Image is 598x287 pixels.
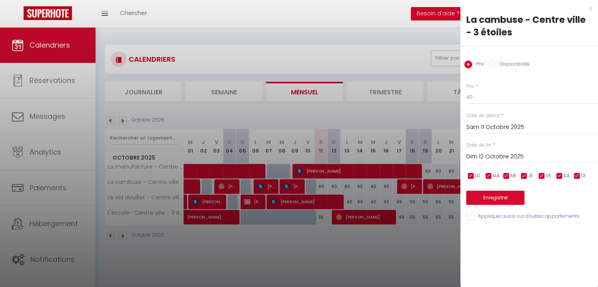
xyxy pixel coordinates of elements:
[466,191,524,205] button: Enregistrer
[466,142,491,149] label: Date de fin
[466,13,592,39] div: La cambuse - Centre ville - 3 étoiles
[466,112,500,120] label: Date de début
[546,172,551,180] span: VE
[460,4,592,13] div: x
[510,172,517,180] span: ME
[563,172,570,180] span: SA
[493,172,500,180] span: MA
[528,172,533,180] span: JE
[475,172,480,180] span: LU
[581,172,585,180] span: DI
[496,61,530,69] label: Disponibilité
[466,83,474,90] label: Prix
[472,61,484,69] label: Prix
